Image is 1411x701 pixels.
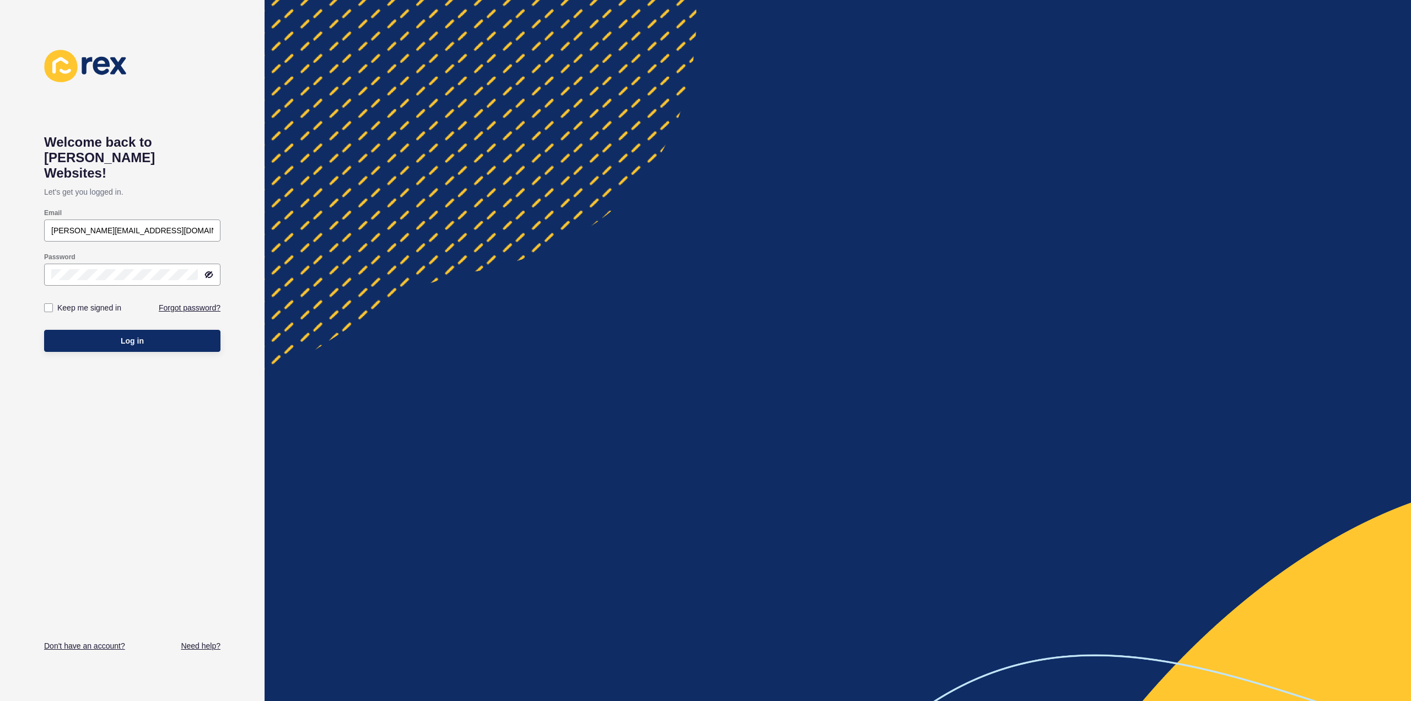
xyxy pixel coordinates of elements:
[181,640,220,651] a: Need help?
[51,225,213,236] input: e.g. name@company.com
[159,302,220,313] a: Forgot password?
[44,253,76,261] label: Password
[44,640,125,651] a: Don't have an account?
[121,335,144,346] span: Log in
[44,330,220,352] button: Log in
[44,208,62,217] label: Email
[44,181,220,203] p: Let's get you logged in.
[44,135,220,181] h1: Welcome back to [PERSON_NAME] Websites!
[57,302,121,313] label: Keep me signed in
